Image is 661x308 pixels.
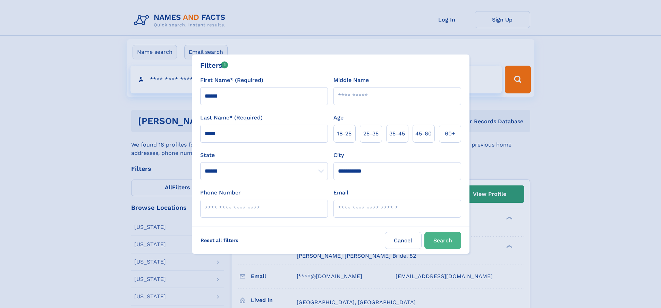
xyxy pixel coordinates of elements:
[385,232,422,249] label: Cancel
[200,76,263,84] label: First Name* (Required)
[200,114,263,122] label: Last Name* (Required)
[415,130,432,138] span: 45‑60
[424,232,461,249] button: Search
[337,130,351,138] span: 18‑25
[333,151,344,159] label: City
[363,130,379,138] span: 25‑35
[445,130,455,138] span: 60+
[196,232,243,249] label: Reset all filters
[200,189,241,197] label: Phone Number
[333,114,344,122] label: Age
[389,130,405,138] span: 35‑45
[333,76,369,84] label: Middle Name
[200,151,328,159] label: State
[200,60,228,70] div: Filters
[333,189,348,197] label: Email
